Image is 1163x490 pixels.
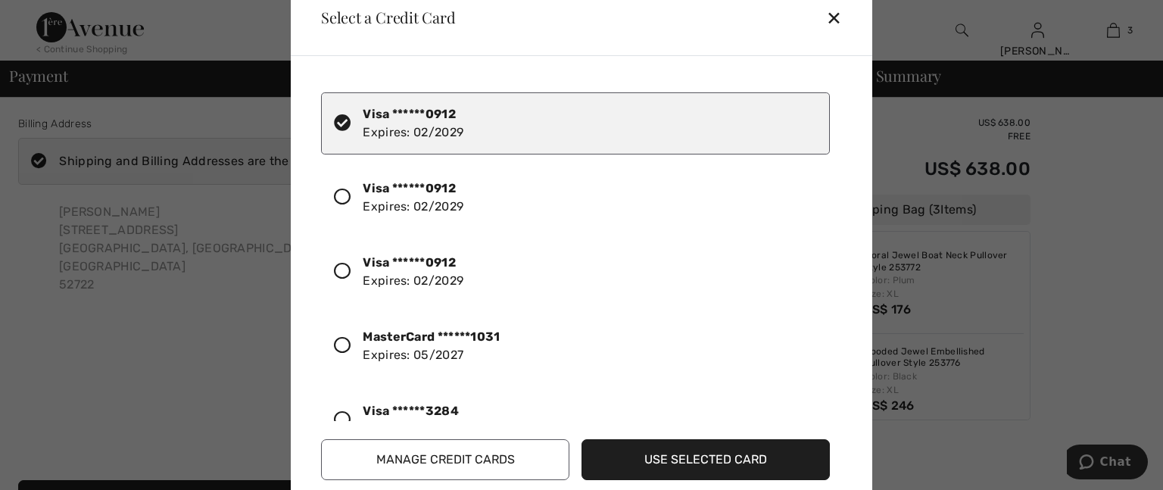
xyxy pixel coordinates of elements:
span: Chat [33,11,64,24]
div: Expires: 02/2029 [363,179,463,216]
div: Expires: 02/2029 [363,105,463,142]
div: Expires: 02/2029 [363,254,463,290]
button: Use Selected Card [581,439,830,480]
button: Manage Credit Cards [321,439,569,480]
div: Expires: 05/2027 [363,328,500,364]
div: Expires: 02/2029 [363,402,463,439]
div: Select a Credit Card [309,10,456,25]
div: ✕ [826,2,854,33]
